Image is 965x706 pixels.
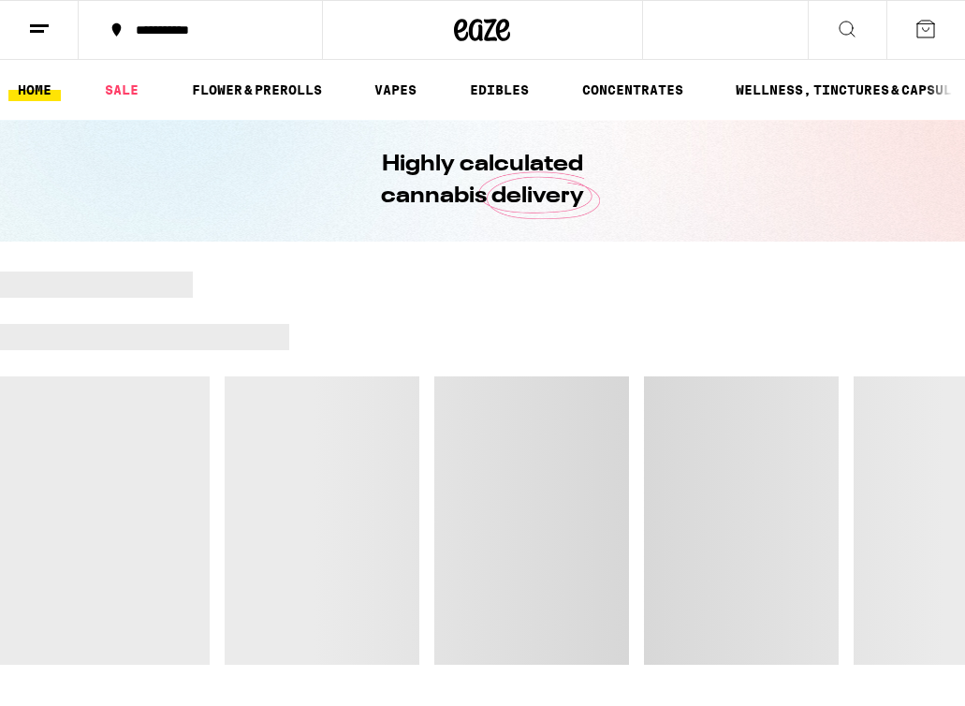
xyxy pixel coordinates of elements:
[8,79,61,101] a: HOME
[95,79,148,101] a: SALE
[365,79,426,101] a: VAPES
[329,149,637,213] h1: Highly calculated cannabis delivery
[573,79,693,101] a: CONCENTRATES
[183,79,331,101] a: FLOWER & PREROLLS
[461,79,538,101] a: EDIBLES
